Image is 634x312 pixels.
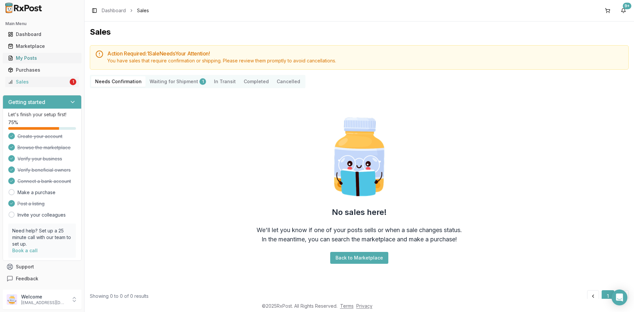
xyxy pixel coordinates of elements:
a: Purchases [5,64,79,76]
div: Marketplace [8,43,76,50]
div: My Posts [8,55,76,61]
a: Terms [340,303,354,309]
a: Make a purchase [18,189,55,196]
a: Dashboard [102,7,126,14]
span: Verify your business [18,156,62,162]
span: Post a listing [18,200,45,207]
button: Needs Confirmation [91,76,146,87]
div: Open Intercom Messenger [612,290,627,305]
img: RxPost Logo [3,3,45,13]
nav: breadcrumb [102,7,149,14]
button: My Posts [3,53,82,63]
button: Sales1 [3,77,82,87]
img: User avatar [7,294,17,305]
div: Purchases [8,67,76,73]
div: Dashboard [8,31,76,38]
img: Smart Pill Bottle [317,115,402,199]
button: Purchases [3,65,82,75]
button: Waiting for Shipment [146,76,210,87]
a: Privacy [356,303,372,309]
p: Welcome [21,294,67,300]
h2: Main Menu [5,21,79,26]
div: We'll let you know if one of your posts sells or when a sale changes status. [257,225,462,235]
button: Dashboard [3,29,82,40]
a: Dashboard [5,28,79,40]
a: Book a call [12,248,38,253]
div: 9+ [623,3,631,9]
p: Let's finish your setup first! [8,111,76,118]
a: Sales1 [5,76,79,88]
div: You have sales that require confirmation or shipping. Please review them promptly to avoid cancel... [107,57,623,64]
h5: Action Required: 1 Sale Need s Your Attention! [107,51,623,56]
span: Connect a bank account [18,178,71,185]
div: In the meantime, you can search the marketplace and make a purchase! [262,235,457,244]
p: [EMAIL_ADDRESS][DOMAIN_NAME] [21,300,67,305]
div: Sales [8,79,68,85]
span: Browse the marketplace [18,144,71,151]
a: Marketplace [5,40,79,52]
span: Feedback [16,275,38,282]
h3: Getting started [8,98,45,106]
div: 1 [199,78,206,85]
span: Sales [137,7,149,14]
span: 75 % [8,119,18,126]
div: 1 [70,79,76,85]
button: In Transit [210,76,240,87]
button: 1 [602,290,614,302]
span: Create your account [18,133,62,140]
h1: Sales [90,27,629,37]
h2: No sales here! [332,207,387,218]
button: 9+ [618,5,629,16]
button: Cancelled [273,76,304,87]
button: Completed [240,76,273,87]
a: Invite your colleagues [18,212,66,218]
div: Showing 0 to 0 of 0 results [90,293,149,299]
p: Need help? Set up a 25 minute call with our team to set up. [12,227,72,247]
a: My Posts [5,52,79,64]
button: Feedback [3,273,82,285]
button: Back to Marketplace [330,252,388,264]
button: Marketplace [3,41,82,52]
button: Support [3,261,82,273]
span: Verify beneficial owners [18,167,71,173]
